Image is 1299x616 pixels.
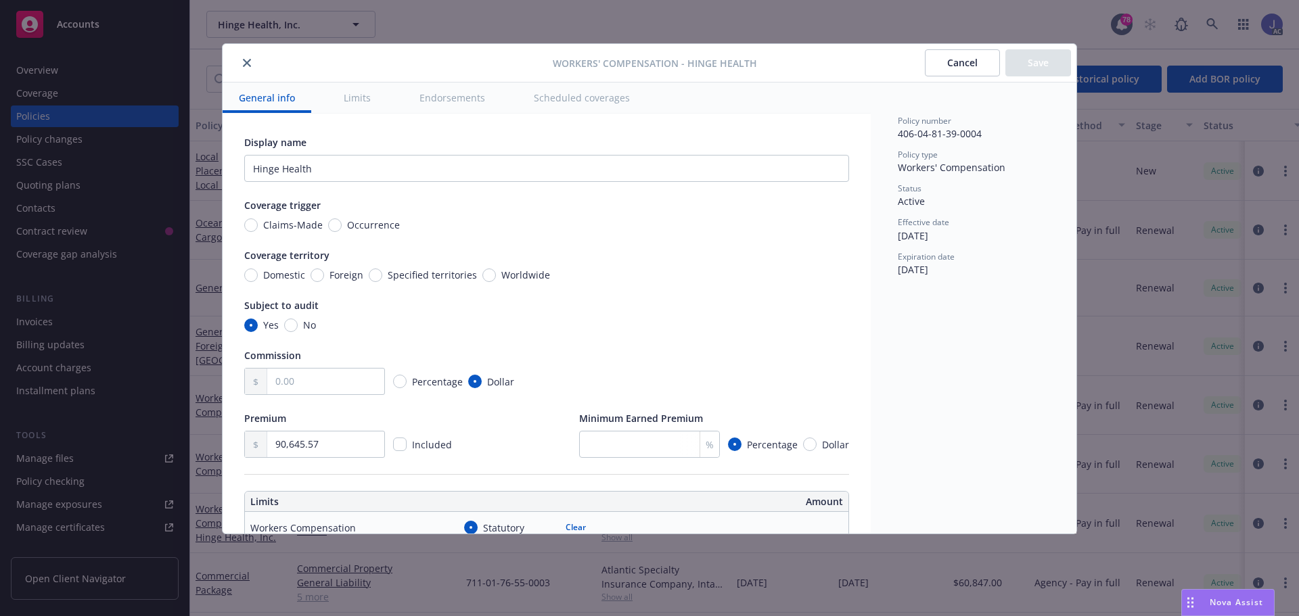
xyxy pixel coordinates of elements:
[244,249,329,262] span: Coverage territory
[898,183,921,194] span: Status
[501,268,550,282] span: Worldwide
[487,375,514,389] span: Dollar
[482,268,496,282] input: Worldwide
[244,412,286,425] span: Premium
[327,82,387,113] button: Limits
[518,82,646,113] button: Scheduled coverages
[898,251,955,262] span: Expiration date
[898,115,951,126] span: Policy number
[250,521,356,535] div: Workers Compensation
[244,268,258,282] input: Domestic
[925,49,1000,76] button: Cancel
[284,318,298,332] input: No
[579,412,703,425] span: Minimum Earned Premium
[898,216,949,228] span: Effective date
[263,218,323,232] span: Claims-Made
[244,136,306,149] span: Display name
[347,218,400,232] span: Occurrence
[267,369,384,394] input: 0.00
[303,318,316,332] span: No
[311,268,324,282] input: Foreign
[468,375,482,388] input: Dollar
[388,268,477,282] span: Specified territories
[244,199,321,212] span: Coverage trigger
[553,56,757,70] span: Workers' Compensation - Hinge Health
[747,437,798,452] span: Percentage
[898,127,982,140] span: 406-04-81-39-0004
[553,492,848,512] th: Amount
[412,375,463,389] span: Percentage
[223,82,311,113] button: General info
[263,268,305,282] span: Domestic
[244,218,258,232] input: Claims-Made
[822,437,849,452] span: Dollar
[328,218,342,232] input: Occurrence
[898,161,1005,174] span: Workers' Compensation
[244,299,319,312] span: Subject to audit
[706,437,714,452] span: %
[267,431,384,457] input: 0.00
[464,521,478,534] input: Statutory
[403,82,501,113] button: Endorsements
[239,55,255,71] button: close
[369,268,382,282] input: Specified territories
[1182,590,1199,615] div: Drag to move
[244,318,258,332] input: Yes
[1210,596,1263,608] span: Nova Assist
[898,149,938,160] span: Policy type
[329,268,363,282] span: Foreign
[263,318,279,332] span: Yes
[245,492,486,512] th: Limits
[728,437,742,451] input: Percentage
[1181,589,1275,616] button: Nova Assist
[898,263,928,276] span: [DATE]
[898,229,928,242] span: [DATE]
[244,349,301,362] span: Commission
[803,437,817,451] input: Dollar
[412,438,452,451] span: Included
[898,195,925,208] span: Active
[557,518,594,537] button: Clear
[483,521,524,535] span: Statutory
[393,375,407,388] input: Percentage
